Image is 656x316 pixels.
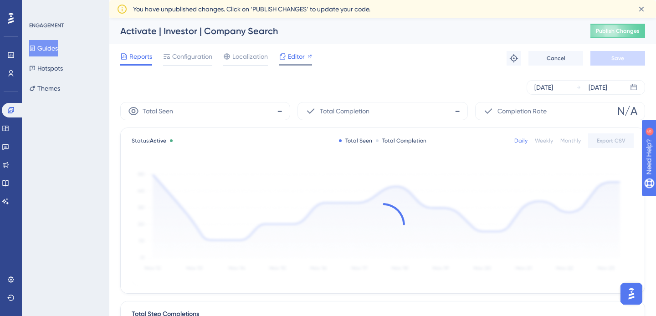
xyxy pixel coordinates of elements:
[29,60,63,76] button: Hotspots
[129,51,152,62] span: Reports
[528,51,583,66] button: Cancel
[617,104,637,118] span: N/A
[560,137,581,144] div: Monthly
[597,137,625,144] span: Export CSV
[29,40,58,56] button: Guides
[618,280,645,307] iframe: UserGuiding AI Assistant Launcher
[172,51,212,62] span: Configuration
[29,80,60,97] button: Themes
[133,4,370,15] span: You have unpublished changes. Click on ‘PUBLISH CHANGES’ to update your code.
[288,51,305,62] span: Editor
[277,104,282,118] span: -
[588,133,634,148] button: Export CSV
[611,55,624,62] span: Save
[339,137,372,144] div: Total Seen
[596,27,640,35] span: Publish Changes
[29,22,64,29] div: ENGAGEMENT
[132,137,166,144] span: Status:
[590,51,645,66] button: Save
[376,137,426,144] div: Total Completion
[120,25,568,37] div: Activate | Investor | Company Search
[63,5,66,12] div: 5
[497,106,547,117] span: Completion Rate
[590,24,645,38] button: Publish Changes
[589,82,607,93] div: [DATE]
[514,137,528,144] div: Daily
[232,51,268,62] span: Localization
[455,104,460,118] span: -
[534,82,553,93] div: [DATE]
[547,55,565,62] span: Cancel
[143,106,173,117] span: Total Seen
[320,106,369,117] span: Total Completion
[150,138,166,144] span: Active
[535,137,553,144] div: Weekly
[21,2,57,13] span: Need Help?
